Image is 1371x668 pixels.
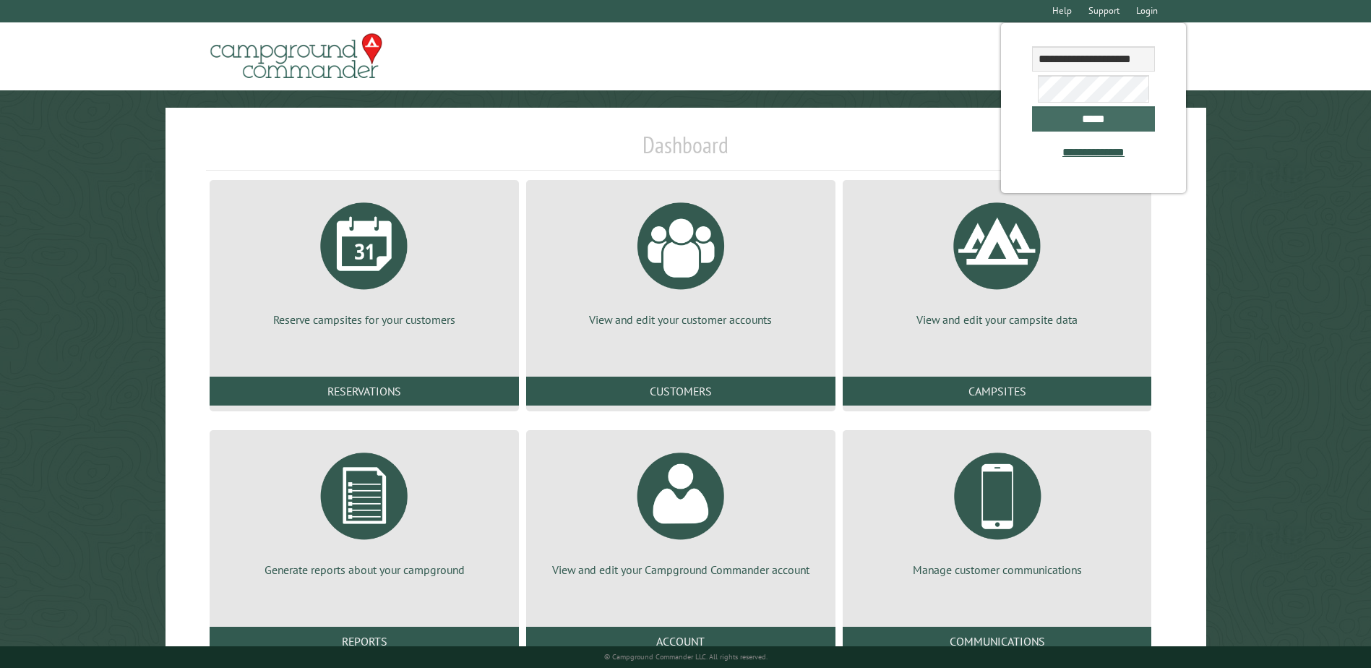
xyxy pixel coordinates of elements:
[860,192,1135,327] a: View and edit your campsite data
[543,192,818,327] a: View and edit your customer accounts
[526,377,835,406] a: Customers
[860,442,1135,578] a: Manage customer communications
[543,442,818,578] a: View and edit your Campground Commander account
[206,28,387,85] img: Campground Commander
[843,377,1152,406] a: Campsites
[604,652,768,661] small: © Campground Commander LLC. All rights reserved.
[210,627,519,656] a: Reports
[206,131,1164,171] h1: Dashboard
[227,192,502,327] a: Reserve campsites for your customers
[227,442,502,578] a: Generate reports about your campground
[227,562,502,578] p: Generate reports about your campground
[843,627,1152,656] a: Communications
[543,312,818,327] p: View and edit your customer accounts
[543,562,818,578] p: View and edit your Campground Commander account
[526,627,835,656] a: Account
[860,312,1135,327] p: View and edit your campsite data
[227,312,502,327] p: Reserve campsites for your customers
[210,377,519,406] a: Reservations
[860,562,1135,578] p: Manage customer communications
